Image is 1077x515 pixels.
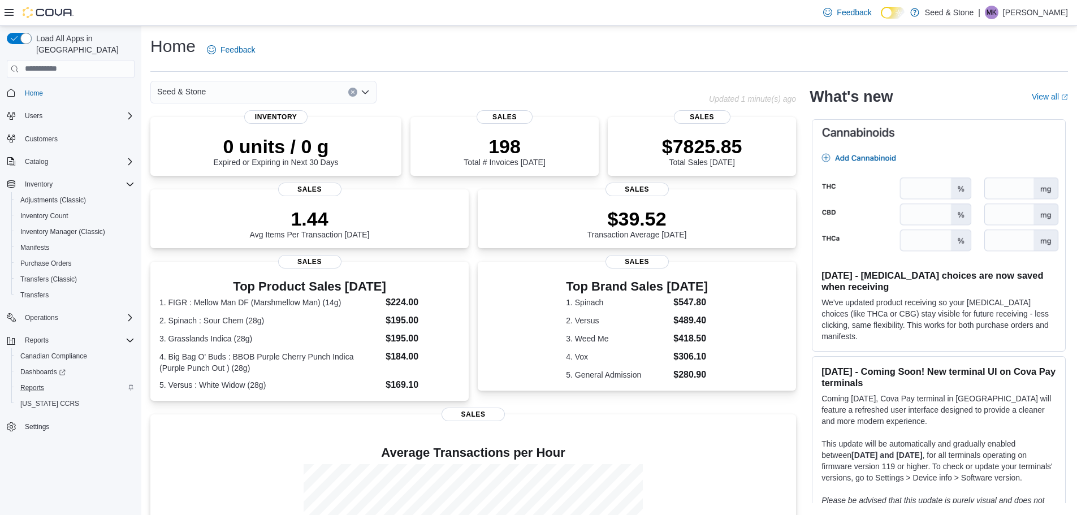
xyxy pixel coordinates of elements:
[2,85,139,101] button: Home
[386,378,460,392] dd: $169.10
[20,334,53,347] button: Reports
[20,311,135,324] span: Operations
[2,332,139,348] button: Reports
[20,367,66,376] span: Dashboards
[159,333,381,344] dt: 3. Grasslands Indica (28g)
[16,241,54,254] a: Manifests
[673,314,708,327] dd: $489.40
[16,241,135,254] span: Manifests
[20,420,54,434] a: Settings
[2,418,139,435] button: Settings
[16,381,135,395] span: Reports
[16,349,135,363] span: Canadian Compliance
[11,240,139,256] button: Manifests
[662,135,742,158] p: $7825.85
[673,350,708,363] dd: $306.10
[386,296,460,309] dd: $224.00
[566,369,669,380] dt: 5. General Admission
[25,422,49,431] span: Settings
[16,193,135,207] span: Adjustments (Classic)
[709,94,796,103] p: Updated 1 minute(s) ago
[244,110,308,124] span: Inventory
[16,193,90,207] a: Adjustments (Classic)
[202,38,259,61] a: Feedback
[978,6,980,19] p: |
[566,297,669,308] dt: 1. Spinach
[159,446,787,460] h4: Average Transactions per Hour
[881,7,905,19] input: Dark Mode
[837,7,871,18] span: Feedback
[20,419,135,434] span: Settings
[821,297,1056,342] p: We've updated product receiving so your [MEDICAL_DATA] choices (like THCa or CBG) stay visible fo...
[16,257,76,270] a: Purchase Orders
[361,88,370,97] button: Open list of options
[1003,6,1068,19] p: [PERSON_NAME]
[11,208,139,224] button: Inventory Count
[674,110,730,124] span: Sales
[2,310,139,326] button: Operations
[250,207,370,239] div: Avg Items Per Transaction [DATE]
[20,86,135,100] span: Home
[605,183,669,196] span: Sales
[386,332,460,345] dd: $195.00
[810,88,893,106] h2: What's new
[985,6,998,19] div: Manpreet Kaur
[11,224,139,240] button: Inventory Manager (Classic)
[386,350,460,363] dd: $184.00
[16,209,135,223] span: Inventory Count
[278,255,341,269] span: Sales
[662,135,742,167] div: Total Sales [DATE]
[16,397,84,410] a: [US_STATE] CCRS
[566,315,669,326] dt: 2. Versus
[821,438,1056,483] p: This update will be automatically and gradually enabled between , for all terminals operating on ...
[566,351,669,362] dt: 4. Vox
[16,209,73,223] a: Inventory Count
[11,287,139,303] button: Transfers
[16,272,135,286] span: Transfers (Classic)
[159,315,381,326] dt: 2. Spinach : Sour Chem (28g)
[20,311,63,324] button: Operations
[214,135,339,167] div: Expired or Expiring in Next 30 Days
[16,225,135,239] span: Inventory Manager (Classic)
[20,178,135,191] span: Inventory
[605,255,669,269] span: Sales
[7,80,135,465] nav: Complex example
[20,259,72,268] span: Purchase Orders
[159,351,381,374] dt: 4. Big Bag O' Buds : BBOB Purple Cherry Punch Indica (Purple Punch Out ) (28g)
[159,297,381,308] dt: 1. FIGR : Mellow Man DF (Marshmellow Man) (14g)
[821,270,1056,292] h3: [DATE] - [MEDICAL_DATA] choices are now saved when receiving
[25,135,58,144] span: Customers
[23,7,73,18] img: Cova
[16,365,135,379] span: Dashboards
[348,88,357,97] button: Clear input
[851,451,922,460] strong: [DATE] and [DATE]
[20,243,49,252] span: Manifests
[16,381,49,395] a: Reports
[25,180,53,189] span: Inventory
[2,108,139,124] button: Users
[673,296,708,309] dd: $547.80
[159,280,460,293] h3: Top Product Sales [DATE]
[20,109,47,123] button: Users
[477,110,533,124] span: Sales
[25,89,43,98] span: Home
[20,196,86,205] span: Adjustments (Classic)
[20,383,44,392] span: Reports
[20,291,49,300] span: Transfers
[20,227,105,236] span: Inventory Manager (Classic)
[25,157,48,166] span: Catalog
[25,111,42,120] span: Users
[20,211,68,220] span: Inventory Count
[20,109,135,123] span: Users
[220,44,255,55] span: Feedback
[20,155,135,168] span: Catalog
[566,280,708,293] h3: Top Brand Sales [DATE]
[2,154,139,170] button: Catalog
[987,6,997,19] span: MK
[16,272,81,286] a: Transfers (Classic)
[16,288,135,302] span: Transfers
[20,352,87,361] span: Canadian Compliance
[821,393,1056,427] p: Coming [DATE], Cova Pay terminal in [GEOGRAPHIC_DATA] will feature a refreshed user interface des...
[25,336,49,345] span: Reports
